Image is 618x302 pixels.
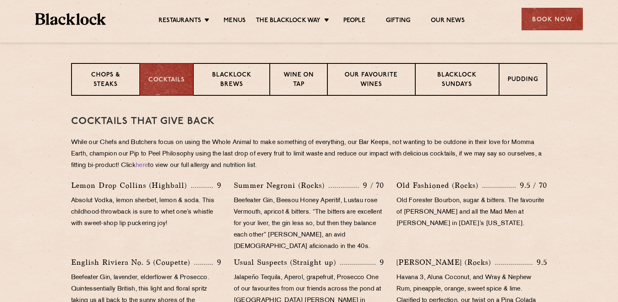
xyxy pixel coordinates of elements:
[396,257,495,268] p: [PERSON_NAME] (Rocks)
[71,137,547,171] p: While our Chefs and Butchers focus on using the Whole Animal to make something of everything, our...
[71,257,194,268] p: English Riviera No. 5 (Coupette)
[159,17,201,26] a: Restaurants
[234,257,340,268] p: Usual Suspects (Straight up)
[396,180,482,191] p: Old Fashioned (Rocks)
[71,180,191,191] p: Lemon Drop Collins (Highball)
[234,195,384,252] p: Beefeater Gin, Beesou Honey Aperitif, Lustau rose Vermouth, apricot & bitters. “The bitters are e...
[256,17,320,26] a: The Blacklock Way
[148,76,185,85] p: Cocktails
[396,195,547,230] p: Old Forester Bourbon, sugar & bitters. The favourite of [PERSON_NAME] and all the Mad Men at [PER...
[516,180,547,191] p: 9.5 / 70
[386,17,410,26] a: Gifting
[71,195,222,230] p: Absolut Vodka, lemon sherbet, lemon & soda. This childhood-throwback is sure to whet one’s whistl...
[278,71,318,90] p: Wine on Tap
[71,116,547,127] h3: Cocktails That Give Back
[202,71,262,90] p: Blacklock Brews
[234,180,329,191] p: Summer Negroni (Rocks)
[508,75,538,86] p: Pudding
[522,8,583,30] div: Book Now
[35,13,106,25] img: BL_Textured_Logo-footer-cropped.svg
[136,162,148,169] a: here
[213,180,222,191] p: 9
[431,17,465,26] a: Our News
[336,71,407,90] p: Our favourite wines
[80,71,131,90] p: Chops & Steaks
[213,257,222,268] p: 9
[343,17,365,26] a: People
[376,257,384,268] p: 9
[533,257,547,268] p: 9.5
[224,17,246,26] a: Menus
[424,71,490,90] p: Blacklock Sundays
[359,180,384,191] p: 9 / 70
